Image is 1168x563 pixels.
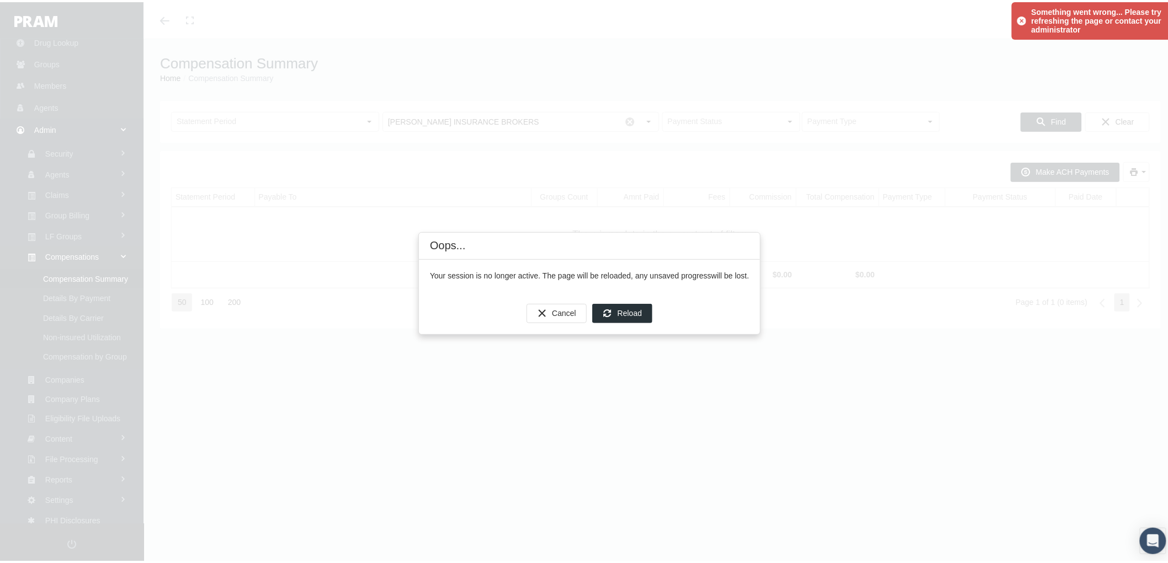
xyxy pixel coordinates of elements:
[527,302,587,321] div: Cancel
[552,307,576,315] span: Cancel
[712,269,749,278] b: will be lost.
[1140,526,1166,552] div: Open Intercom Messenger
[618,307,642,315] span: Reload
[430,269,749,279] div: Your session is no longer active. The page will be reloaded, any unsaved progress
[430,236,465,251] div: Oops...
[592,302,652,321] div: Reload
